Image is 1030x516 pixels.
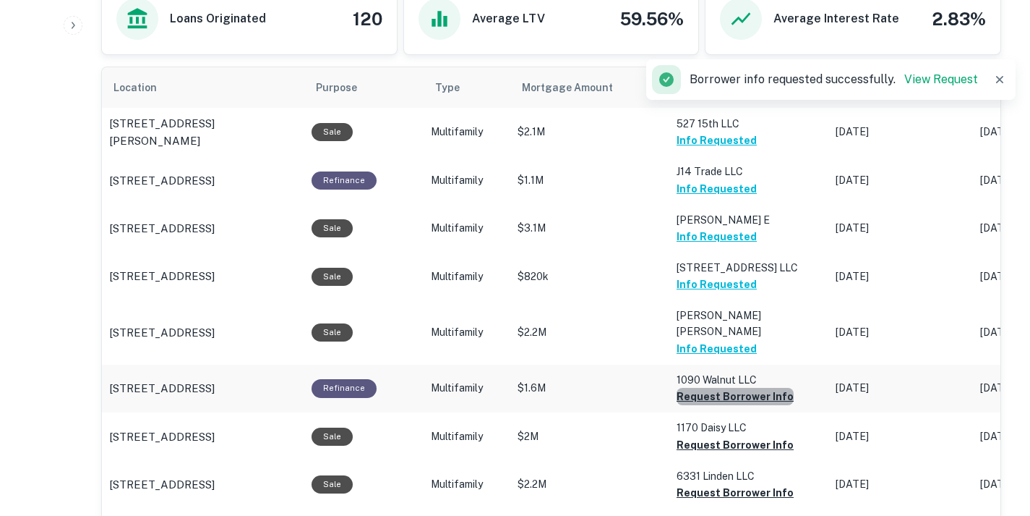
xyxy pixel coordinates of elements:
p: J14 Trade LLC [677,164,821,179]
p: Multifamily [431,269,503,284]
h4: 2.83% [932,6,986,32]
p: $2.2M [518,325,662,340]
p: [DATE] [836,325,966,340]
span: Type [435,79,478,96]
a: [STREET_ADDRESS] [109,220,297,237]
p: [DATE] [836,124,966,140]
div: Sale [312,323,353,342]
p: [PERSON_NAME] E [677,212,821,228]
p: Multifamily [431,477,503,492]
div: This loan purpose was for refinancing [312,172,377,190]
a: View Request [904,72,978,86]
th: Mortgage Amount [510,67,669,108]
div: Sale [312,123,353,141]
button: Request Borrower Info [677,388,794,405]
th: Location [102,67,304,108]
p: $3.1M [518,221,662,236]
h6: Average LTV [472,10,545,28]
p: 1170 Daisy LLC [677,420,821,436]
button: Info Requested [677,180,757,198]
p: $2M [518,429,662,444]
p: 1090 Walnut LLC [677,372,821,388]
p: [STREET_ADDRESS] [109,268,215,285]
th: Purpose [304,67,424,108]
p: Multifamily [431,124,503,140]
p: Multifamily [431,429,503,444]
button: Info Requested [677,340,757,358]
p: [STREET_ADDRESS] [109,324,215,342]
p: [DATE] [836,221,966,236]
button: Info Requested [677,132,757,149]
div: Sale [312,428,353,446]
a: [STREET_ADDRESS] [109,428,297,446]
h4: 59.56% [620,6,684,32]
button: Request Borrower Info [677,484,794,502]
p: [STREET_ADDRESS] [109,380,215,397]
a: [STREET_ADDRESS][PERSON_NAME] [109,115,297,149]
p: [DATE] [836,429,966,444]
th: Type [424,67,510,108]
p: 527 15th LLC [677,116,821,132]
p: Multifamily [431,221,503,236]
p: Multifamily [431,381,503,396]
a: [STREET_ADDRESS] [109,172,297,190]
div: This loan purpose was for refinancing [312,379,377,397]
p: 6331 Linden LLC [677,468,821,484]
h6: Loans Originated [170,10,266,28]
p: $1.6M [518,381,662,396]
span: Mortgage Amount [522,79,632,96]
button: Request Borrower Info [677,436,794,454]
p: [STREET_ADDRESS] [109,428,215,446]
h4: 120 [353,6,382,32]
p: Multifamily [431,173,503,188]
p: $820k [518,269,662,284]
p: Borrower info requested successfully. [690,71,978,88]
p: $2.2M [518,477,662,492]
span: Location [113,79,176,96]
p: [STREET_ADDRESS] [109,220,215,237]
p: [DATE] [836,269,966,284]
a: [STREET_ADDRESS] [109,380,297,397]
p: [STREET_ADDRESS] LLC [677,260,821,276]
span: Purpose [316,79,376,96]
p: [DATE] [836,173,966,188]
button: Info Requested [677,228,757,245]
a: [STREET_ADDRESS] [109,324,297,342]
p: [STREET_ADDRESS] [109,476,215,494]
div: Sale [312,219,353,237]
p: Multifamily [431,325,503,340]
p: [PERSON_NAME] [PERSON_NAME] [677,308,821,339]
p: $2.1M [518,124,662,140]
a: [STREET_ADDRESS] [109,268,297,285]
p: [DATE] [836,381,966,396]
p: [STREET_ADDRESS] [109,172,215,190]
a: [STREET_ADDRESS] [109,476,297,494]
button: Info Requested [677,276,757,293]
iframe: Chat Widget [958,400,1030,470]
div: Sale [312,268,353,286]
p: $1.1M [518,173,662,188]
p: [DATE] [836,477,966,492]
div: Sale [312,475,353,494]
